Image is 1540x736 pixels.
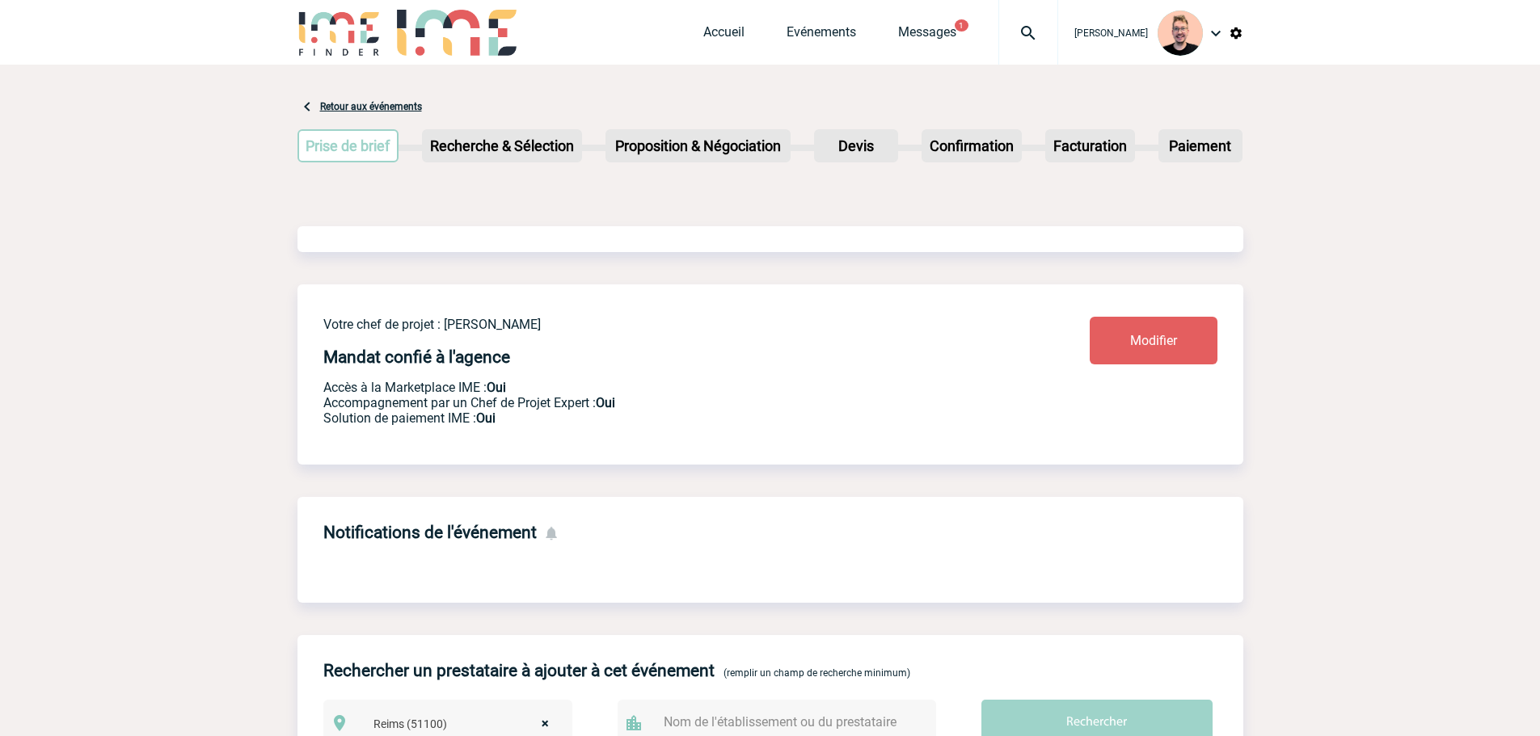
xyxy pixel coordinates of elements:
[1130,333,1177,348] span: Modifier
[367,713,565,735] span: Reims (51100)
[898,24,956,47] a: Messages
[323,661,715,680] h4: Rechercher un prestataire à ajouter à cet événement
[487,380,506,395] b: Oui
[297,10,382,56] img: IME-Finder
[923,131,1020,161] p: Confirmation
[323,317,994,332] p: Votre chef de projet : [PERSON_NAME]
[542,713,549,735] span: ×
[323,380,994,395] p: Accès à la Marketplace IME :
[323,410,994,426] p: Conformité aux process achat client, Prise en charge de la facturation, Mutualisation de plusieur...
[424,131,580,161] p: Recherche & Sélection
[703,24,745,47] a: Accueil
[320,101,422,112] a: Retour aux événements
[323,347,510,367] h4: Mandat confié à l'agence
[955,19,968,32] button: 1
[299,131,398,161] p: Prise de brief
[476,410,496,426] b: Oui
[323,395,994,410] p: Prestation payante
[1047,131,1133,161] p: Facturation
[787,24,856,47] a: Evénements
[816,131,897,161] p: Devis
[323,523,537,542] h4: Notifications de l'événement
[596,395,615,410] b: Oui
[607,131,789,161] p: Proposition & Négociation
[660,710,910,734] input: Nom de l'établissement ou du prestataire
[1160,131,1241,161] p: Paiement
[1158,11,1203,56] img: 129741-1.png
[1074,27,1148,39] span: [PERSON_NAME]
[724,667,910,679] span: (remplir un champ de recherche minimum)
